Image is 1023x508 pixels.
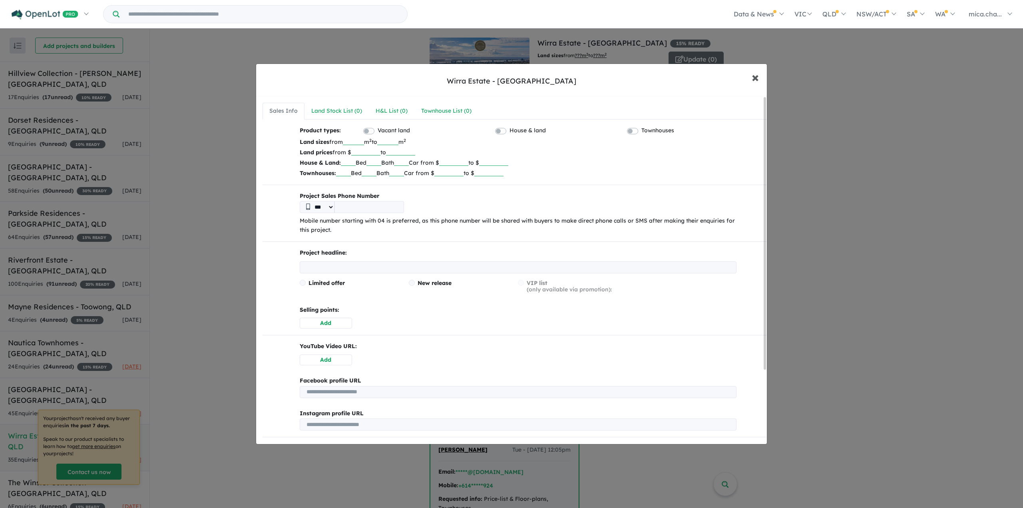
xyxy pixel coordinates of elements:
div: Wirra Estate - [GEOGRAPHIC_DATA] [447,76,576,86]
p: from m to m [300,137,736,147]
p: Mobile number starting with 04 is preferred, as this phone number will be shared with buyers to m... [300,216,736,235]
span: mica.cha... [969,10,1002,18]
img: Phone icon [306,203,310,210]
p: Project headline: [300,248,736,258]
input: Try estate name, suburb, builder or developer [121,6,406,23]
b: Facebook profile URL [300,377,361,384]
b: Land prices [300,149,332,156]
div: Land Stock List ( 0 ) [311,106,362,116]
label: House & land [510,126,546,135]
div: Sales Info [269,106,298,116]
b: Product types: [300,126,341,137]
div: H&L List ( 0 ) [376,106,408,116]
span: Limited offer [308,279,345,287]
p: Bed Bath Car from $ to $ [300,168,736,178]
span: New release [418,279,452,287]
p: YouTube Video URL: [300,342,736,351]
sup: 2 [369,137,372,143]
b: Project Sales Phone Number [300,191,736,201]
button: Add [300,318,352,329]
label: Vacant land [378,126,410,135]
p: from $ to [300,147,736,157]
button: Add [300,355,352,365]
div: Townhouse List ( 0 ) [421,106,472,116]
p: Bed Bath Car from $ to $ [300,157,736,168]
b: Townhouses: [300,169,336,177]
img: Openlot PRO Logo White [12,10,78,20]
b: House & Land: [300,159,341,166]
b: Instagram profile URL [300,410,364,417]
span: × [752,68,759,86]
sup: 2 [404,137,406,143]
div: (only appearing for promoted campaigns) [300,444,736,453]
label: Townhouses [641,126,674,135]
b: Land sizes [300,138,329,145]
p: Selling points: [300,305,736,315]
